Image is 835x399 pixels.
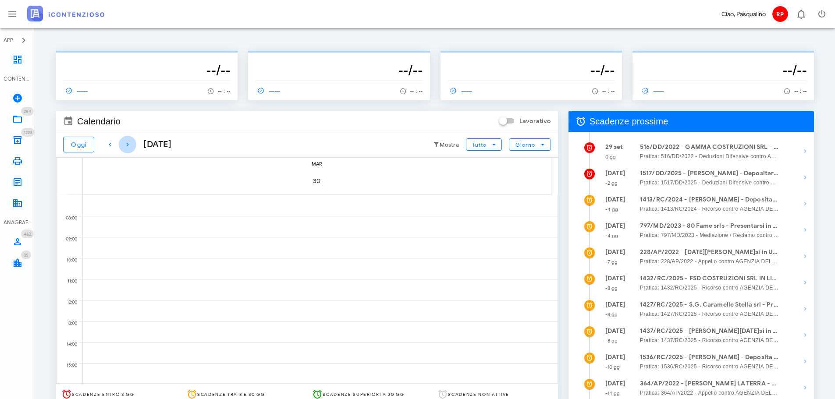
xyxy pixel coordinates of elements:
span: ------ [255,87,281,95]
h3: --/-- [448,61,615,79]
button: Mostra dettagli [796,169,814,186]
strong: [DATE] [605,275,625,282]
div: mar [83,158,551,169]
h3: --/-- [63,61,231,79]
span: Pratica: 1517/DD/2025 - Deduzioni Difensive contro AGENZIA DELLE ENTRATE - RISCOSSIONE [640,178,779,187]
span: 1223 [24,130,32,135]
strong: [DATE] [605,327,625,335]
a: ------ [255,85,284,97]
small: -8 gg [605,311,618,318]
button: 30 [305,169,329,193]
strong: [DATE] [605,248,625,256]
span: Pratica: 1413/RC/2024 - Ricorso contro AGENZIA DELLE ENTRATE - RISCOSSIONE (Udienza) [640,205,779,213]
span: RP [772,6,788,22]
button: Giorno [509,138,551,151]
strong: [DATE] [605,353,625,361]
div: 16:00 [57,381,79,391]
span: Pratica: 1536/RC/2025 - Ricorso contro AGENZIA DELLE ENTRATE - RISCOSSIONE [640,362,779,371]
small: Mostra [440,141,459,148]
span: 284 [24,109,31,114]
a: ------ [640,85,668,97]
strong: 228/AP/2022 - [DATE][PERSON_NAME]si in Udienza [640,247,779,257]
p: -------------- [640,54,807,61]
span: 35 [24,252,28,258]
span: ------ [63,87,89,95]
small: -8 gg [605,338,618,344]
strong: 797/MD/2023 - 80 Fame srls - Presentarsi in Udienza [640,221,779,231]
div: 11:00 [57,276,79,286]
span: ------ [448,87,473,95]
strong: [DATE] [605,169,625,177]
strong: 1413/RC/2024 - [PERSON_NAME] - Depositare Documenti per Udienza [640,195,779,205]
span: Pratica: 1432/RC/2025 - Ricorso contro AGENZIA DELLE ENTRATE - RISCOSSIONE (Udienza) [640,283,779,292]
strong: 29 set [605,143,623,151]
span: Distintivo [21,128,35,137]
strong: 516/DD/2022 - GAMMA COSTRUZIONI SRL - Presentarsi in Udienza [640,142,779,152]
div: 14:00 [57,339,79,349]
button: Oggi [63,137,94,152]
span: ------ [640,87,665,95]
button: Distintivo [790,4,811,25]
strong: [DATE] [605,380,625,387]
strong: 1437/RC/2025 - [PERSON_NAME][DATE]si in [GEOGRAPHIC_DATA] [640,326,779,336]
span: 462 [24,231,31,237]
div: 12:00 [57,297,79,307]
strong: 1517/DD/2025 - [PERSON_NAME] - Depositare i documenti processuali [640,169,779,178]
span: -- : -- [794,88,807,94]
button: Mostra dettagli [796,326,814,344]
h3: --/-- [255,61,423,79]
button: Mostra dettagli [796,274,814,291]
span: Pratica: 228/AP/2022 - Appello contro AGENZIA DELLE ENTRATE - RISCOSSIONE (Udienza) [640,257,779,266]
span: Pratica: 797/MD/2023 - Mediazione / Reclamo contro AGENZIA DELLE ENTRATE - RISCOSSIONE (Udienza) [640,231,779,240]
span: Calendario [77,114,121,128]
div: 15:00 [57,360,79,370]
strong: 364/AP/2022 - [PERSON_NAME] LA TERRA - Depositare Documenti per Udienza [640,379,779,388]
div: ANAGRAFICA [4,219,32,226]
div: 09:00 [57,234,79,244]
span: Pratica: 1437/RC/2025 - Ricorso contro AGENZIA DELLE ENTRATE - RISCOSSIONE (Udienza) [640,336,779,345]
p: -------------- [63,54,231,61]
button: Mostra dettagli [796,353,814,370]
strong: [DATE] [605,196,625,203]
small: -7 gg [605,259,618,265]
div: [DATE] [136,138,171,151]
label: Lavorativo [519,117,551,126]
span: Scadenze superiori a 30 gg [323,392,404,397]
span: Pratica: 516/DD/2022 - Deduzioni Difensive contro AGENZIA DELLE ENTRATE - RISCOSSIONE (Udienza) [640,152,779,161]
small: -4 gg [605,206,618,212]
span: Distintivo [21,230,34,238]
span: 30 [305,177,329,185]
strong: [DATE] [605,222,625,230]
button: Mostra dettagli [796,142,814,160]
strong: 1536/RC/2025 - [PERSON_NAME] - Deposita la Costituzione in [GEOGRAPHIC_DATA] [640,353,779,362]
span: Scadenze tra 3 e 30 gg [197,392,265,397]
span: Scadenze prossime [590,114,668,128]
p: -------------- [448,54,615,61]
p: -------------- [255,54,423,61]
span: Pratica: 364/AP/2022 - Appello contro AGENZIA DELLE ENTRATE - RISCOSSIONE (Udienza) [640,388,779,397]
strong: [DATE] [605,301,625,308]
span: -- : -- [602,88,615,94]
div: Ciao, Pasqualino [721,10,766,19]
div: 13:00 [57,318,79,328]
a: ------ [448,85,476,97]
button: Mostra dettagli [796,379,814,396]
small: -2 gg [605,180,618,186]
span: Distintivo [21,107,34,116]
small: -10 gg [605,364,620,370]
small: -8 gg [605,285,618,291]
span: -- : -- [218,88,231,94]
div: 10:00 [57,255,79,265]
strong: 1427/RC/2025 - S.G. Caramelle Stella srl - Presentarsi in Udienza [640,300,779,310]
span: Oggi [71,141,87,148]
h3: --/-- [640,61,807,79]
div: CONTENZIOSO [4,75,32,83]
button: RP [769,4,790,25]
small: -4 gg [605,233,618,239]
span: Scadenze entro 3 gg [72,392,135,397]
div: 08:00 [57,213,79,223]
span: Scadenze non attive [448,392,509,397]
small: -14 gg [605,390,620,396]
span: Giorno [515,141,536,148]
button: Mostra dettagli [796,221,814,239]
